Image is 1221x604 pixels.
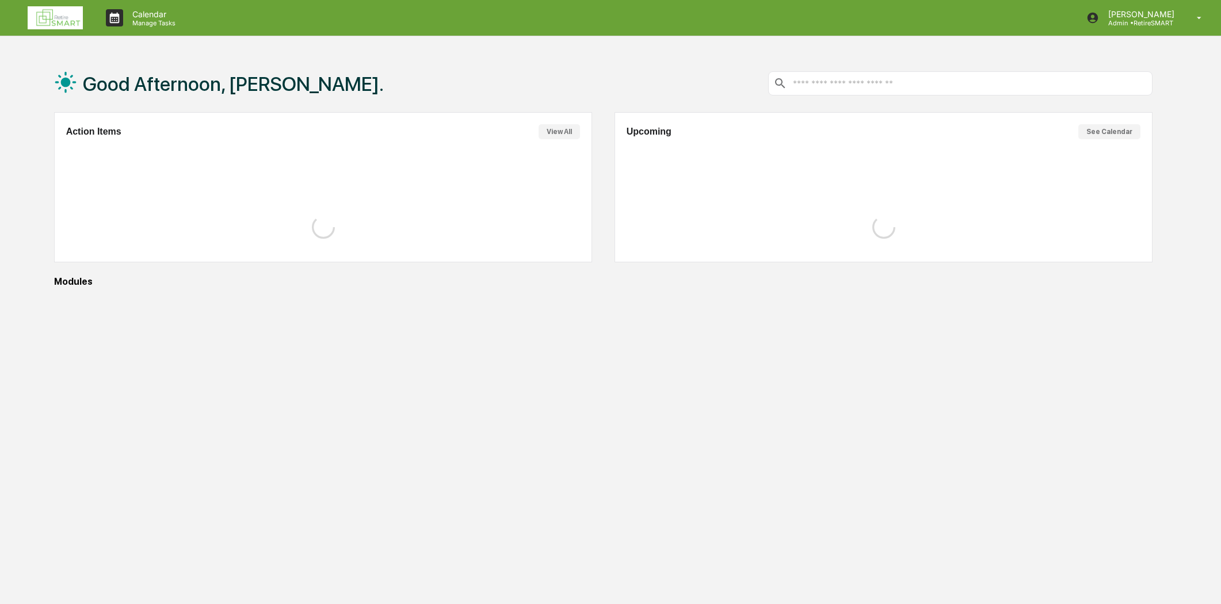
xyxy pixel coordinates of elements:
[83,72,384,95] h1: Good Afternoon, [PERSON_NAME].
[1078,124,1140,139] button: See Calendar
[28,6,83,29] img: logo
[539,124,580,139] button: View All
[54,276,1153,287] div: Modules
[66,127,121,137] h2: Action Items
[123,19,181,27] p: Manage Tasks
[123,9,181,19] p: Calendar
[627,127,671,137] h2: Upcoming
[1099,9,1180,19] p: [PERSON_NAME]
[1099,19,1180,27] p: Admin • RetireSMART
